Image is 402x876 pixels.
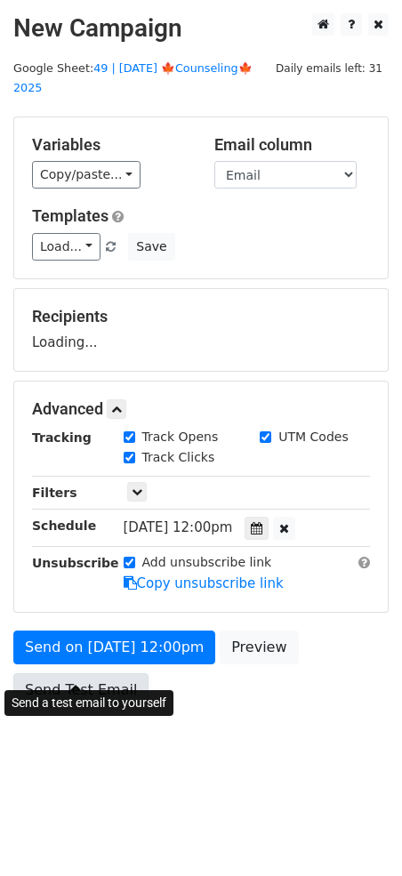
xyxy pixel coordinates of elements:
[32,135,188,155] h5: Variables
[32,206,109,225] a: Templates
[32,486,77,500] strong: Filters
[32,518,96,533] strong: Schedule
[142,448,215,467] label: Track Clicks
[13,673,149,707] a: Send Test Email
[269,59,389,78] span: Daily emails left: 31
[128,233,174,261] button: Save
[13,631,215,664] a: Send on [DATE] 12:00pm
[32,556,119,570] strong: Unsubscribe
[313,791,402,876] iframe: Chat Widget
[32,161,141,189] a: Copy/paste...
[214,135,370,155] h5: Email column
[13,61,253,95] a: 49 | [DATE] 🍁Counseling🍁 2025
[4,690,173,716] div: Send a test email to yourself
[13,13,389,44] h2: New Campaign
[32,307,370,353] div: Loading...
[269,61,389,75] a: Daily emails left: 31
[278,428,348,446] label: UTM Codes
[142,428,219,446] label: Track Opens
[142,553,272,572] label: Add unsubscribe link
[32,430,92,445] strong: Tracking
[13,61,253,95] small: Google Sheet:
[32,399,370,419] h5: Advanced
[220,631,298,664] a: Preview
[32,307,370,326] h5: Recipients
[32,233,100,261] a: Load...
[124,575,284,591] a: Copy unsubscribe link
[124,519,233,535] span: [DATE] 12:00pm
